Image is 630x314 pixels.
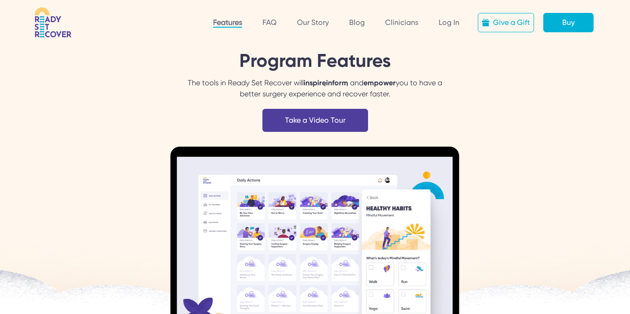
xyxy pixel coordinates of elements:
[262,18,277,27] a: FAQ
[182,52,448,70] h1: Program Features
[349,18,365,27] a: Blog
[562,17,575,28] div: Buy
[543,13,594,32] a: Buy
[303,78,326,87] span: inspire
[326,78,348,87] span: inform
[439,18,459,27] a: Log In
[262,109,368,132] a: Take a Video Tour
[182,77,448,100] div: The tools in Ready Set Recover will , , and you to have a better surgery experience and recover f...
[35,7,71,38] img: RSR
[478,13,534,32] a: Give a Gift
[213,18,242,28] a: Features
[297,18,329,27] a: Our Story
[493,17,530,28] div: Give a Gift
[385,18,418,27] a: Clinicians
[363,78,396,87] span: empower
